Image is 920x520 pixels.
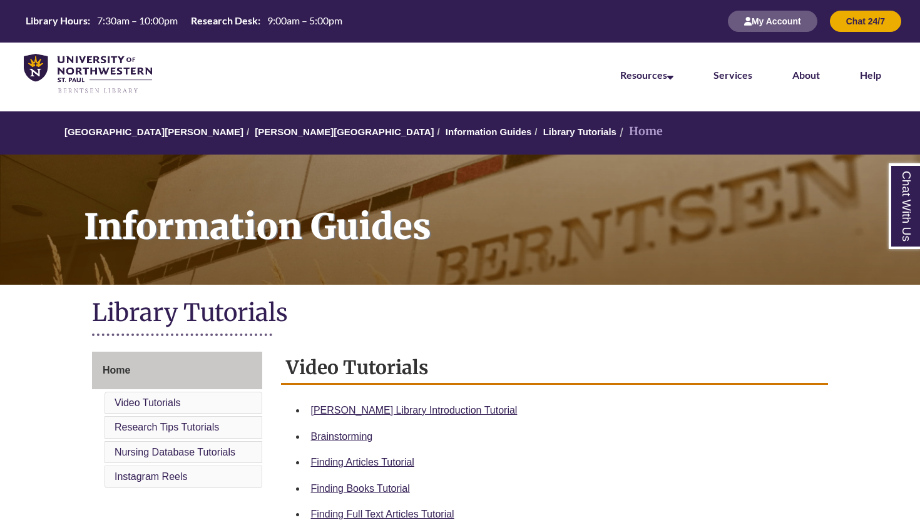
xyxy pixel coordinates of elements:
[267,14,342,26] span: 9:00am – 5:00pm
[728,16,817,26] a: My Account
[543,126,616,137] a: Library Tutorials
[92,352,262,389] a: Home
[64,126,243,137] a: [GEOGRAPHIC_DATA][PERSON_NAME]
[21,14,347,28] table: Hours Today
[311,483,410,494] a: Finding Books Tutorial
[830,16,901,26] a: Chat 24/7
[97,14,178,26] span: 7:30am – 10:00pm
[728,11,817,32] button: My Account
[311,405,518,415] a: [PERSON_NAME] Library Introduction Tutorial
[70,155,920,268] h1: Information Guides
[446,126,532,137] a: Information Guides
[281,352,829,385] h2: Video Tutorials
[830,11,901,32] button: Chat 24/7
[92,352,262,491] div: Guide Page Menu
[92,297,828,330] h1: Library Tutorials
[21,14,347,29] a: Hours Today
[115,471,188,482] a: Instagram Reels
[792,69,820,81] a: About
[115,422,219,432] a: Research Tips Tutorials
[21,14,92,28] th: Library Hours:
[311,509,454,519] a: Finding Full Text Articles Tutorial
[713,69,752,81] a: Services
[103,365,130,375] span: Home
[311,431,373,442] a: Brainstorming
[311,457,414,467] a: Finding Articles Tutorial
[186,14,262,28] th: Research Desk:
[24,54,152,94] img: UNWSP Library Logo
[620,69,673,81] a: Resources
[255,126,434,137] a: [PERSON_NAME][GEOGRAPHIC_DATA]
[860,69,881,81] a: Help
[115,397,181,408] a: Video Tutorials
[115,447,235,457] a: Nursing Database Tutorials
[616,123,663,141] li: Home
